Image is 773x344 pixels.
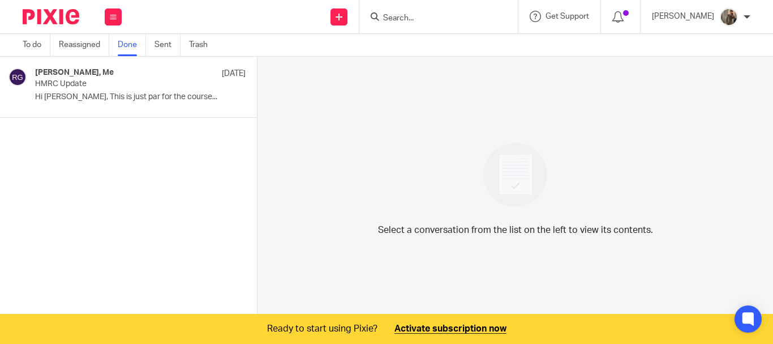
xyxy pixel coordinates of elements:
img: IMG_5023.jpeg [720,8,738,26]
img: Pixie [23,9,79,24]
a: Trash [189,34,216,56]
img: svg%3E [8,68,27,86]
span: Get Support [546,12,589,20]
h4: [PERSON_NAME], Me [35,68,114,78]
p: Select a conversation from the list on the left to view its contents. [378,223,653,237]
p: [DATE] [222,68,246,79]
p: Hi [PERSON_NAME], This is just par for the course... [35,92,246,102]
a: Reassigned [59,34,109,56]
p: [PERSON_NAME] [652,11,714,22]
a: Sent [154,34,181,56]
a: Done [118,34,146,56]
a: To do [23,34,50,56]
input: Search [382,14,484,24]
p: HMRC Update [35,79,204,89]
img: image [476,135,555,214]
